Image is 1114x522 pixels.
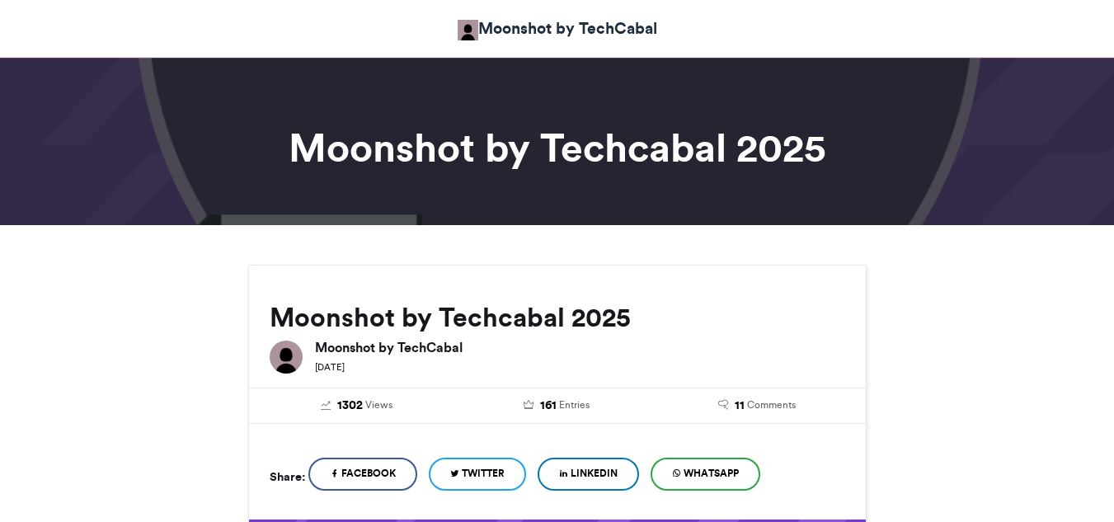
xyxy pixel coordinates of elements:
a: Twitter [429,458,526,491]
a: 161 Entries [469,397,645,415]
a: Facebook [308,458,417,491]
span: Views [365,397,392,412]
a: WhatsApp [651,458,760,491]
span: Facebook [341,466,396,481]
a: Moonshot by TechCabal [458,16,657,40]
span: Comments [747,397,796,412]
span: 161 [540,397,557,415]
span: Twitter [462,466,505,481]
a: 11 Comments [670,397,845,415]
img: Moonshot by TechCabal [458,20,478,40]
span: Entries [559,397,590,412]
h6: Moonshot by TechCabal [315,341,845,354]
h5: Share: [270,466,305,487]
a: 1302 Views [270,397,445,415]
a: LinkedIn [538,458,639,491]
span: 1302 [337,397,363,415]
small: [DATE] [315,361,345,373]
h2: Moonshot by Techcabal 2025 [270,303,845,332]
span: WhatsApp [684,466,739,481]
h1: Moonshot by Techcabal 2025 [100,128,1015,167]
span: 11 [735,397,745,415]
img: Moonshot by TechCabal [270,341,303,374]
span: LinkedIn [571,466,618,481]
